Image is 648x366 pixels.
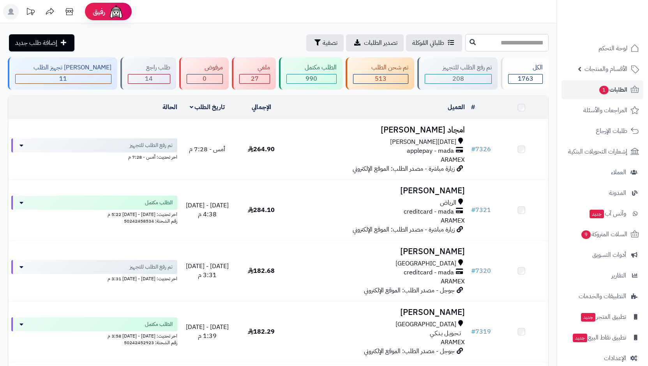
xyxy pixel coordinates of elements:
span: السلات المتروكة [581,229,627,240]
span: 264.90 [248,145,275,154]
a: الإجمالي [252,103,271,112]
h3: [PERSON_NAME] [291,186,465,195]
h3: امجاد [PERSON_NAME] [291,126,465,134]
a: تطبيق المتجرجديد [561,308,643,326]
span: ARAMEX [441,338,465,347]
span: الإعدادات [604,353,626,364]
a: تاريخ الطلب [190,103,225,112]
a: ملغي 27 [230,57,277,90]
span: تطبيق نقاط البيع [572,332,626,343]
a: السلات المتروكة9 [561,225,643,244]
a: تصدير الطلبات [346,34,404,51]
span: المدونة [609,187,626,198]
h3: [PERSON_NAME] [291,247,465,256]
a: مرفوض 0 [178,57,231,90]
span: 990 [305,74,317,83]
a: الكل1763 [499,57,550,90]
span: # [471,205,475,215]
span: إشعارات التحويلات البنكية [568,146,627,157]
div: تم شحن الطلب [353,63,408,72]
img: logo-2.png [595,18,641,34]
span: [GEOGRAPHIC_DATA] [396,259,456,268]
span: # [471,145,475,154]
span: وآتس آب [589,208,626,219]
span: applepay - mada [407,147,454,156]
a: #7321 [471,205,491,215]
span: الطلب مكتمل [145,320,173,328]
span: [DATE] - [DATE] 4:38 م [186,201,229,219]
div: 990 [287,74,336,83]
img: ai-face.png [108,4,124,19]
a: العميل [448,103,465,112]
span: [DATE] - [DATE] 3:31 م [186,262,229,280]
span: أمس - 7:28 م [189,145,225,154]
a: المراجعات والأسئلة [561,101,643,120]
span: 0 [203,74,207,83]
span: جديد [590,210,604,218]
a: العملاء [561,163,643,182]
a: # [471,103,475,112]
a: تحديثات المنصة [21,4,40,21]
a: المدونة [561,184,643,202]
span: [DATE] - [DATE] 1:39 م [186,322,229,341]
a: #7326 [471,145,491,154]
span: 14 [145,74,153,83]
span: تصفية [323,38,337,48]
div: تم رفع الطلب للتجهيز [425,63,492,72]
span: طلبات الإرجاع [596,126,627,136]
div: اخر تحديث: أمس - 7:28 م [11,152,177,161]
button: تصفية [306,34,344,51]
span: [GEOGRAPHIC_DATA] [396,320,456,329]
div: طلب راجع [128,63,170,72]
span: 284.10 [248,205,275,215]
a: #7319 [471,327,491,336]
a: طلباتي المُوكلة [406,34,462,51]
span: 1 [599,86,609,95]
div: اخر تحديث: [DATE] - [DATE] 3:58 م [11,331,177,339]
a: لوحة التحكم [561,39,643,58]
a: الطلبات1 [561,80,643,99]
a: إضافة طلب جديد [9,34,74,51]
div: ملغي [239,63,270,72]
div: 14 [128,74,170,83]
span: 27 [251,74,259,83]
a: تم شحن الطلب 513 [344,57,416,90]
a: تم رفع الطلب للتجهيز 208 [416,57,500,90]
span: creditcard - mada [404,207,454,216]
span: 513 [375,74,387,83]
a: #7320 [471,266,491,276]
div: اخر تحديث: [DATE] - [DATE] 5:22 م [11,210,177,218]
span: creditcard - mada [404,268,454,277]
span: ARAMEX [441,277,465,286]
span: 208 [452,74,464,83]
div: الكل [508,63,543,72]
span: زيارة مباشرة - مصدر الطلب: الموقع الإلكتروني [353,164,455,173]
span: الطلبات [599,84,627,95]
div: 513 [353,74,408,83]
span: جوجل - مصدر الطلب: الموقع الإلكتروني [364,286,455,295]
span: ARAMEX [441,216,465,225]
div: [PERSON_NAME] تجهيز الطلب [15,63,111,72]
div: اخر تحديث: [DATE] - [DATE] 3:31 م [11,274,177,282]
span: التطبيقات والخدمات [579,291,626,302]
span: رقم الشحنة: 50242452923 [124,339,177,346]
span: طلباتي المُوكلة [412,38,444,48]
div: الطلب مكتمل [286,63,337,72]
span: تـحـويـل بـنـكـي [430,329,461,338]
span: 182.68 [248,266,275,276]
span: لوحة التحكم [599,43,627,54]
span: جديد [573,334,587,342]
span: تم رفع الطلب للتجهيز [130,263,173,271]
span: ARAMEX [441,155,465,164]
div: 11 [16,74,111,83]
span: زيارة مباشرة - مصدر الطلب: الموقع الإلكتروني [353,225,455,234]
div: مرفوض [187,63,223,72]
div: 27 [240,74,270,83]
span: 1763 [518,74,533,83]
span: التقارير [611,270,626,281]
a: إشعارات التحويلات البنكية [561,142,643,161]
h3: [PERSON_NAME] [291,308,465,317]
span: العملاء [611,167,626,178]
a: الحالة [162,103,177,112]
div: 0 [187,74,223,83]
